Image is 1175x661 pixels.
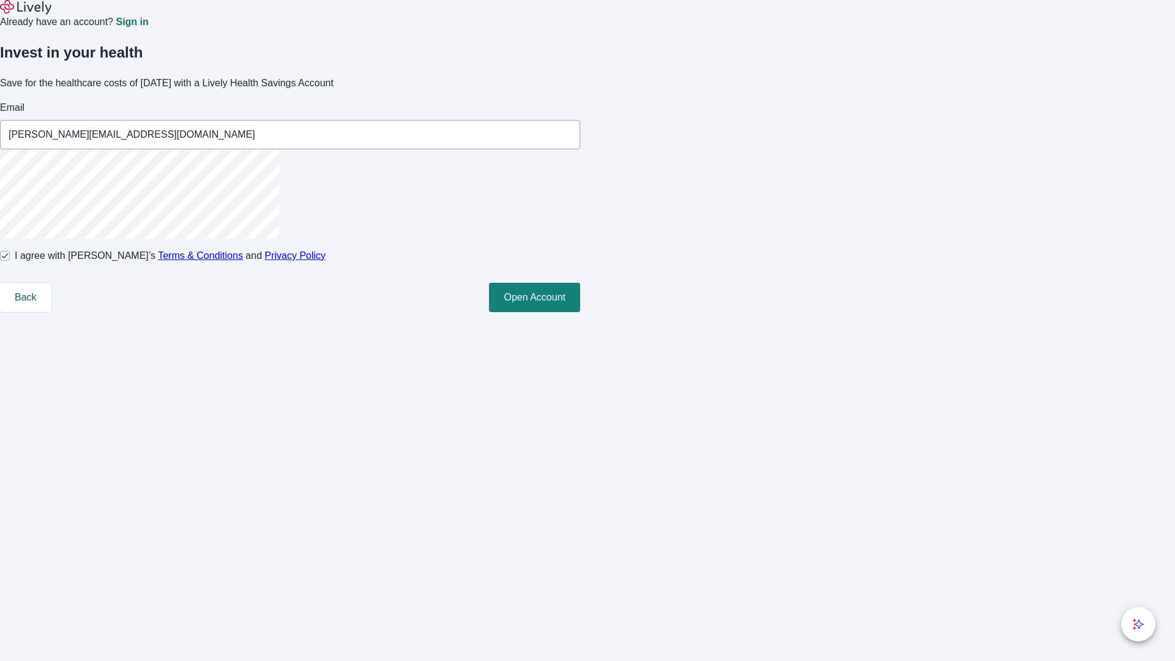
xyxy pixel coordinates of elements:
[15,248,326,263] span: I agree with [PERSON_NAME]’s and
[1121,607,1155,641] button: chat
[489,283,580,312] button: Open Account
[158,250,243,261] a: Terms & Conditions
[116,17,148,27] a: Sign in
[265,250,326,261] a: Privacy Policy
[1132,618,1144,630] svg: Lively AI Assistant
